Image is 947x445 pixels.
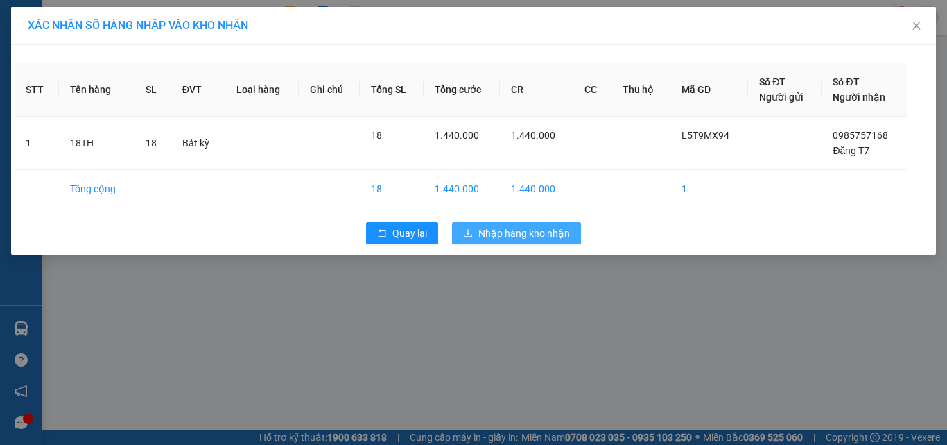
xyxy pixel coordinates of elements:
span: Người nhận [833,92,885,103]
span: 0985757168 [833,130,888,141]
span: Quay lại [392,226,427,241]
span: Người gửi [759,92,803,103]
span: Số ĐT [759,76,785,87]
span: download [463,228,473,240]
span: L5T9MX94 [681,130,729,141]
td: 1 [15,117,59,170]
th: Tổng SL [360,63,424,117]
span: close [911,20,922,31]
th: SL [134,63,171,117]
th: Ghi chú [299,63,360,117]
th: Tổng cước [424,63,500,117]
td: 1.440.000 [500,170,573,208]
th: ĐVT [171,63,226,117]
button: Close [897,7,936,46]
td: Tổng cộng [59,170,134,208]
span: 1.440.000 [511,130,555,141]
span: 18 [146,137,157,149]
th: CR [500,63,573,117]
button: downloadNhập hàng kho nhận [452,222,581,244]
span: XÁC NHẬN SỐ HÀNG NHẬP VÀO KHO NHẬN [28,19,248,32]
span: Số ĐT [833,76,859,87]
td: 1 [670,170,748,208]
th: STT [15,63,59,117]
td: 18TH [59,117,134,170]
td: 18 [360,170,424,208]
th: Tên hàng [59,63,134,117]
span: Nhập hàng kho nhận [478,226,570,241]
td: 1.440.000 [424,170,500,208]
button: rollbackQuay lại [366,222,438,244]
th: Loại hàng [225,63,298,117]
th: Mã GD [670,63,748,117]
th: Thu hộ [611,63,670,117]
span: Đăng T7 [833,145,869,156]
span: rollback [377,228,387,240]
span: 18 [371,130,382,141]
span: 1.440.000 [435,130,479,141]
td: Bất kỳ [171,117,226,170]
th: CC [573,63,611,117]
